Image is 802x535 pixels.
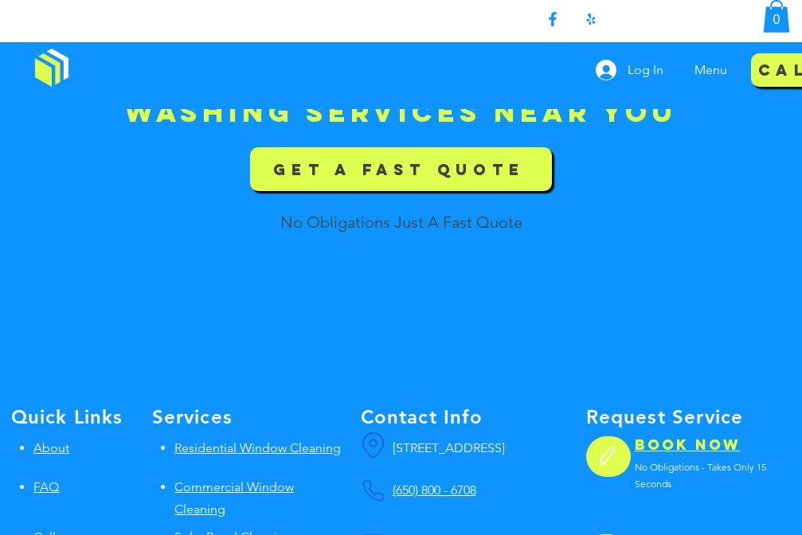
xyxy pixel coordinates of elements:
span: No Obligations Just A Fast Quote [280,213,522,232]
span: [STREET_ADDRESS] [393,440,505,455]
a: Residential Window Cleaning [174,440,341,455]
a: FAQ [33,479,59,494]
a: BOOK NOW [635,435,741,454]
span: Contact Info [361,405,483,428]
button: Location [361,432,386,459]
p: Menu [687,50,735,90]
a: GET A FAST QUOTE [250,147,552,191]
span: GET A FAST QUOTE [273,160,525,179]
span: No Obligations - Takes Only 15 Seconds [635,461,766,490]
button: Edit [586,436,631,477]
img: Facebook [543,10,562,29]
a: (650) 800 - 6708 [393,482,476,498]
button: Log In [585,55,675,85]
ul: Social Bar [543,10,601,29]
a: About [33,440,69,455]
a: Commercial Window Cleaning [174,479,294,517]
img: Yelp! [581,10,601,29]
span: Log In [622,61,669,79]
div: Menu [683,50,744,90]
text: 0 [773,12,780,26]
span: Services [152,405,233,428]
span: Request Service [586,405,744,428]
img: Window Cleaning Budds, Affordable window cleaning services near me in Los Angeles [35,49,68,87]
button: Phone [361,478,386,502]
span: Quick Links [11,405,123,428]
nav: Site [683,50,744,90]
iframe: Wix Chat [612,467,802,535]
